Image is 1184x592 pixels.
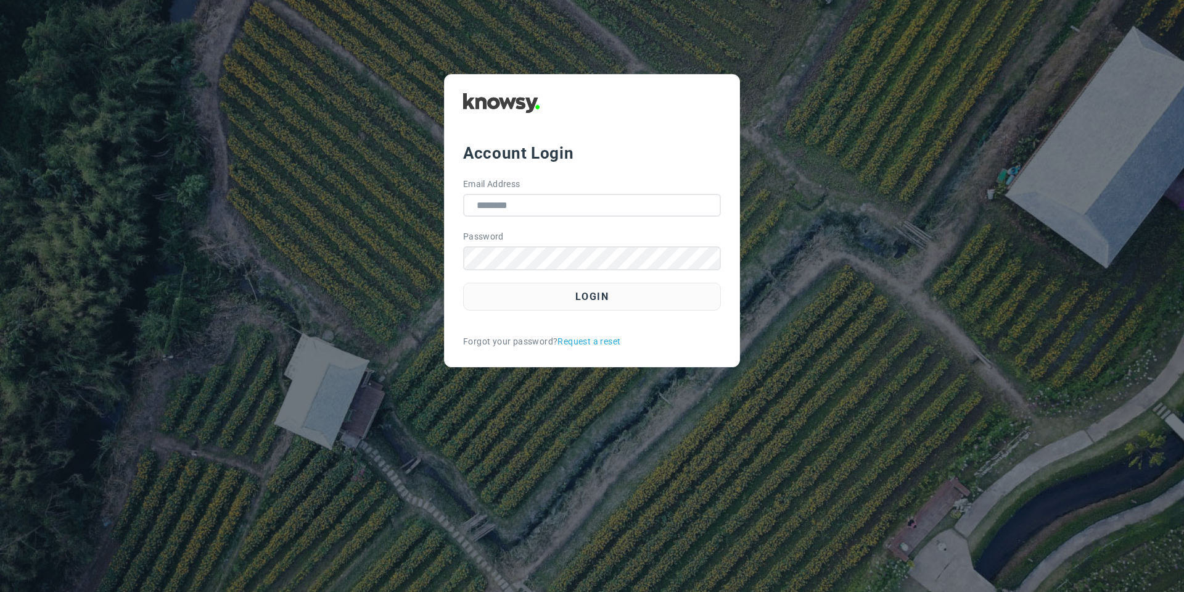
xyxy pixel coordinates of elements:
[463,142,721,164] div: Account Login
[463,335,721,348] div: Forgot your password?
[463,230,504,243] label: Password
[463,178,520,191] label: Email Address
[463,283,721,311] button: Login
[557,335,620,348] a: Request a reset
